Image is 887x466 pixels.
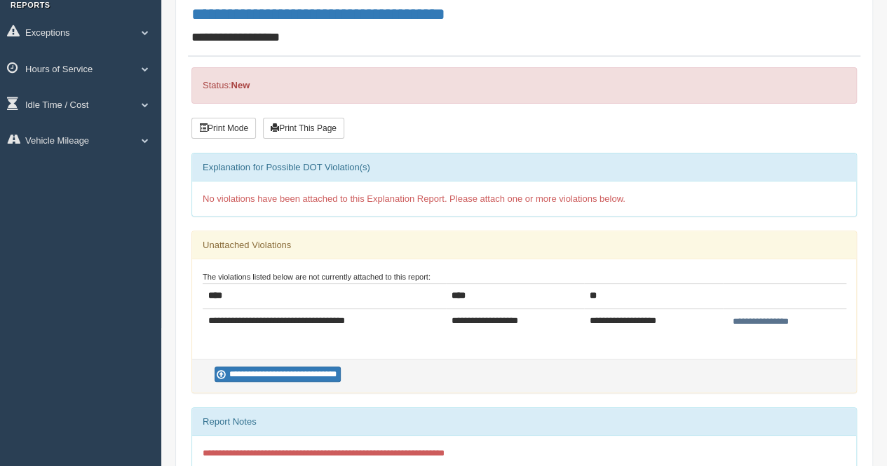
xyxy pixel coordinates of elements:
div: Report Notes [192,408,856,436]
small: The violations listed below are not currently attached to this report: [203,273,431,281]
button: Print Mode [191,118,256,139]
div: Explanation for Possible DOT Violation(s) [192,153,856,181]
span: No violations have been attached to this Explanation Report. Please attach one or more violations... [203,193,625,204]
strong: New [231,80,250,90]
div: Status: [191,67,857,103]
button: Print This Page [263,118,344,139]
div: Unattached Violations [192,231,856,259]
